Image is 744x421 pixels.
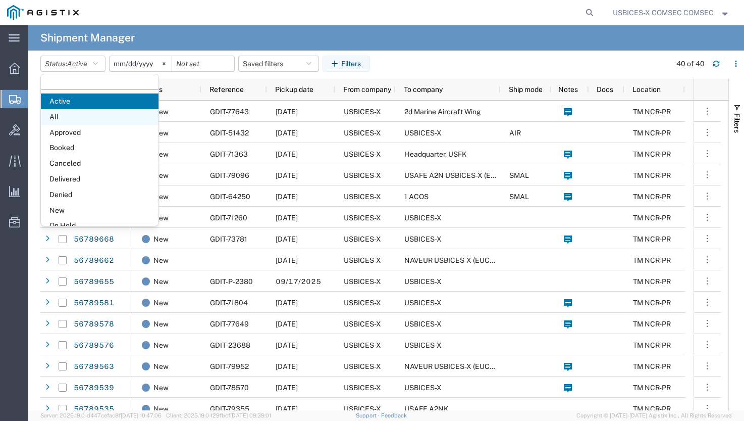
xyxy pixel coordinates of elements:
span: USAFE A2N USBICES-X (EUCOM) [404,171,514,179]
span: New [153,165,169,186]
a: 56789581 [73,295,115,311]
span: 09/11/2025 [276,405,298,413]
span: New [153,398,169,419]
span: TM NCR-PR [633,277,671,286]
span: USBICES-X [344,171,381,179]
span: USBICES-X [344,405,381,413]
a: 56789576 [73,338,115,354]
span: USAFE A2NK [404,405,449,413]
span: USBICES-X [344,129,381,137]
span: USBICES-X [344,299,381,307]
input: Not set [110,56,172,71]
span: Headquarter, USFK [404,150,467,158]
span: USBICES-X [404,320,442,328]
span: New [153,101,169,122]
span: USBICES-X [344,214,381,222]
span: 2d Marine Aircraft Wing [404,108,481,116]
span: Filters [733,113,741,133]
span: New [153,292,169,313]
span: USBICES-X [404,384,442,392]
span: USBICES-X [344,150,381,158]
span: New [153,313,169,335]
span: New [153,335,169,356]
span: Reference [209,85,244,93]
span: New [153,377,169,398]
span: TM NCR-PR [633,362,671,370]
a: Feedback [381,412,407,418]
span: New [153,228,169,250]
span: 09/11/2025 [276,299,298,307]
span: 09/11/2025 [276,320,298,328]
a: 56789655 [73,274,115,290]
span: 09/17/2025 [276,277,321,286]
span: 1 ACOS [404,193,429,201]
span: 09/11/2025 [276,362,298,370]
span: GDIT-71260 [210,214,247,222]
span: New [153,250,169,271]
span: 09/18/2025 [276,193,298,201]
span: USBICES-X [404,235,442,243]
span: Docs [597,85,613,93]
span: USBICES-X [404,277,442,286]
span: NAVEUR USBICES-X (EUCOM) [404,362,503,370]
span: 09/11/2025 [276,256,298,264]
span: USBICES-X [344,384,381,392]
span: GDIT-79952 [210,362,249,370]
span: USBICES-X [344,108,381,116]
span: TM NCR-PR [633,108,671,116]
span: TM NCR-PR [633,320,671,328]
span: 09/18/2025 [276,171,298,179]
span: Location [632,85,661,93]
a: 56789539 [73,380,115,396]
span: SMAL [509,193,529,201]
a: 56789563 [73,359,115,375]
span: Notes [558,85,578,93]
span: New [41,203,158,218]
div: 40 of 40 [676,59,705,69]
span: Active [67,60,87,68]
span: New [153,144,169,165]
button: Saved filters [238,56,319,72]
span: 09/19/2025 [276,214,298,222]
span: NAVEUR USBICES-X (EUCOM) [404,256,503,264]
span: GDIT-79096 [210,171,249,179]
button: Status:Active [40,56,105,72]
span: Approved [41,125,158,141]
span: GDIT-51432 [210,129,249,137]
span: USBICES-X [344,193,381,201]
span: GDIT-73781 [210,235,247,243]
span: Copyright © [DATE]-[DATE] Agistix Inc., All Rights Reserved [576,411,732,420]
span: Client: 2025.19.0-129fbcf [166,412,271,418]
span: TM NCR-PR [633,171,671,179]
span: GDIT-77643 [210,108,249,116]
span: 09/11/2025 [276,384,298,392]
span: New [153,356,169,377]
span: TM NCR-PR [633,256,671,264]
h4: Shipment Manager [40,25,135,51]
span: USBICES-X COMSEC COMSEC [613,7,714,18]
span: 09/18/2025 [276,150,298,158]
a: 56789668 [73,231,115,248]
span: GDIT-64250 [210,193,250,201]
button: USBICES-X COMSEC COMSEC [612,7,730,19]
span: TM NCR-PR [633,193,671,201]
span: USBICES-X [344,341,381,349]
span: Canceled [41,156,158,171]
span: Pickup date [275,85,313,93]
span: All [41,109,158,125]
span: 09/11/2025 [276,235,298,243]
span: 09/11/2025 [276,341,298,349]
input: Not set [172,56,234,71]
span: TM NCR-PR [633,341,671,349]
span: GDIT-71363 [210,150,248,158]
span: USBICES-X [344,256,381,264]
span: TM NCR-PR [633,405,671,413]
span: TM NCR-PR [633,129,671,137]
img: logo [7,5,79,20]
span: Booked [41,140,158,156]
span: GDIT-23688 [210,341,250,349]
button: Filters [323,56,370,72]
span: On Hold [41,218,158,233]
span: Active [41,93,158,109]
span: New [153,271,169,292]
